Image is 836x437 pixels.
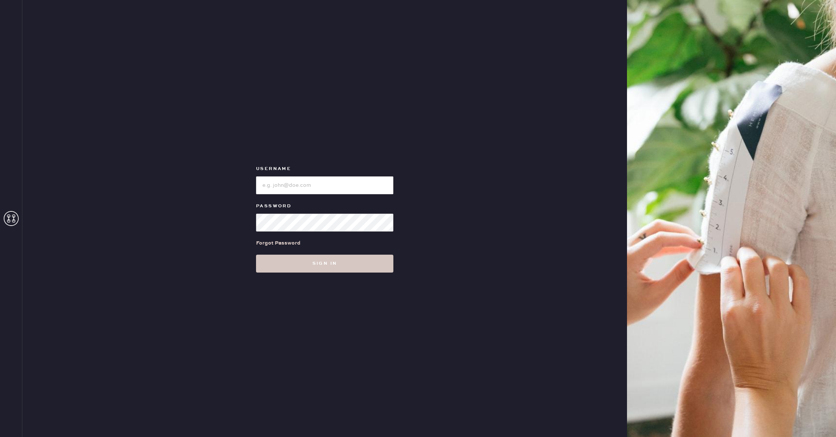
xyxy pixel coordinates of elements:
[256,239,300,247] div: Forgot Password
[256,202,393,211] label: Password
[256,255,393,273] button: Sign in
[256,164,393,173] label: Username
[256,176,393,194] input: e.g. john@doe.com
[256,232,300,255] a: Forgot Password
